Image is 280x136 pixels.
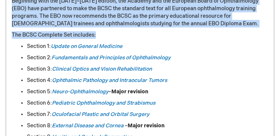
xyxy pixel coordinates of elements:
a: Neuro-Ophthalmology [52,88,108,95]
li: Section 8: – [27,122,268,130]
a: External Disease and Cornea [52,122,124,129]
a: Clinical Optics and Vision Rehabilitation [52,66,152,72]
a: Ophthalmic Pathology and Intraocular Tumors [52,77,167,83]
a: Oculofacial Plastic and Orbital Surgery [52,111,149,117]
a: Fundamentals and Principles of Ophthalmology [52,54,171,61]
li: Section 4: [27,77,268,84]
li: Section 3: [27,65,268,73]
p: The BCSC Complete Set includes: [12,31,268,39]
li: Section 5: – [27,88,268,96]
li: Section 2: [27,54,268,62]
a: Update on General Medicine [51,43,122,49]
strong: Major revision [111,88,148,95]
li: Section 6: [27,99,268,107]
strong: Major revision [128,122,164,129]
a: Pediatric Ophthalmology and Strabismus [52,100,155,106]
li: Section 1: [27,43,268,50]
li: Section 7: [27,111,268,118]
